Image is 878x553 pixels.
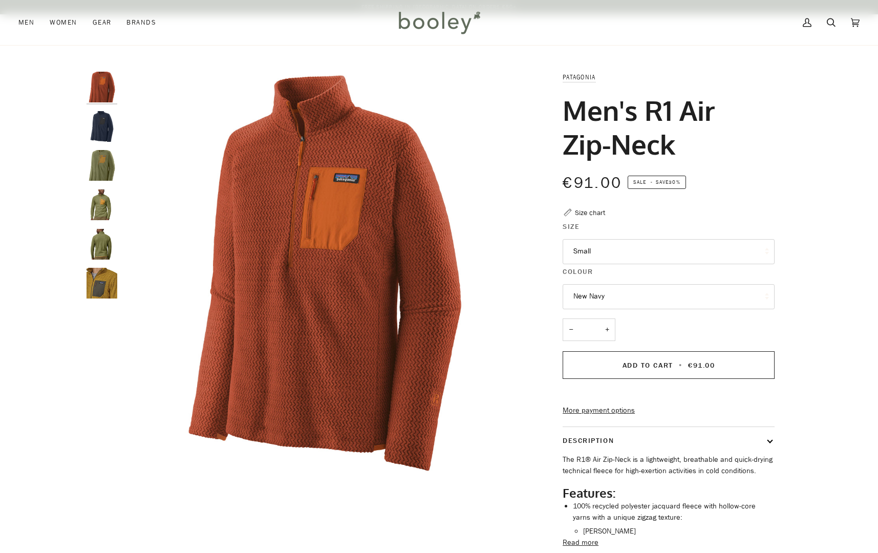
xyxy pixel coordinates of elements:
a: Patagonia [563,73,595,81]
li: [PERSON_NAME] [583,526,775,537]
span: Size [563,221,580,232]
img: Patagonia Men's R1 Air Zip-Neck New Navy - Booley Galway [87,111,117,142]
span: Women [50,17,77,28]
p: The R1® Air Zip-Neck is a lightweight, breathable and quick-drying technical fleece for high-exer... [563,454,775,476]
li: 100% recycled polyester jacquard fleece with hollow-core yarns with a unique zigzag texture: [573,501,775,523]
span: 30% [669,178,680,186]
img: Patagonia Men's R1 Air Zip-Neck - Booley Galway [87,189,117,220]
img: Patagonia Men's R1 Air Zip-Neck - Booley Galway [87,229,117,260]
img: Patagonia Men's R1 Air Zip-Neck Buckhorn Green - Booley Galway [87,150,117,181]
div: Size chart [575,207,605,218]
button: + [599,318,615,342]
button: Small [563,239,775,264]
span: €91.00 [688,360,715,370]
button: − [563,318,579,342]
img: Patagonia Men&#39;s R1 Air Zip-Neck Burnished Red - Booley Galway [122,72,527,477]
span: €91.00 [563,173,622,194]
span: Brands [126,17,156,28]
span: Gear [93,17,112,28]
button: New Navy [563,284,775,309]
span: Add to Cart [623,360,673,370]
span: Colour [563,266,593,277]
input: Quantity [563,318,615,342]
span: Save [628,176,686,189]
button: Add to Cart • €91.00 [563,351,775,379]
img: Patagonia Men's R1 Air Zip-Neck - Booley Galway [87,268,117,299]
img: Patagonia Men's R1 Air Zip-Neck Burnished Red - Booley Galway [87,72,117,102]
em: • [648,178,656,186]
button: Description [563,427,775,454]
h1: Men's R1 Air Zip-Neck [563,93,767,161]
img: Booley [394,8,484,37]
button: Read more [563,537,598,548]
h2: Features: [563,485,775,501]
span: Men [18,17,34,28]
span: Sale [633,178,646,186]
a: More payment options [563,405,775,416]
span: • [676,360,686,370]
div: Patagonia Men's R1 Air Zip-Neck Burnished Red - Booley Galway [122,72,527,477]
